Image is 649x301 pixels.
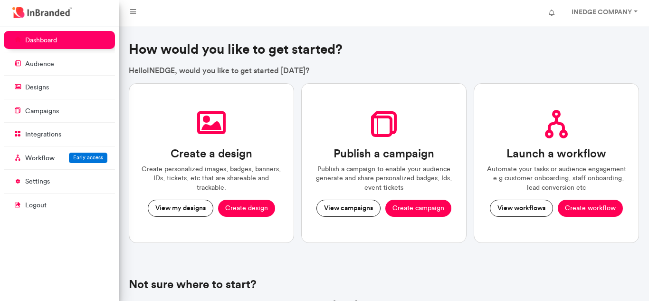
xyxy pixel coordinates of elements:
button: View my designs [148,200,213,217]
p: Publish a campaign to enable your audience generate and share personalized badges, Ids, event tic... [313,165,455,193]
a: designs [4,78,115,96]
p: Automate your tasks or audience engagement . e.g customer onboarding, staff onboarding, lead conv... [486,165,627,193]
a: settings [4,172,115,190]
a: integrations [4,125,115,143]
button: View workflows [490,200,553,217]
p: audience [25,59,54,69]
h3: Launch a workflow [506,147,606,161]
p: Hello INEDGE , would you like to get started [DATE]? [129,65,639,76]
a: dashboard [4,31,115,49]
button: Create campaign [385,200,451,217]
button: Create design [218,200,275,217]
p: Create personalized images, badges, banners, IDs, tickets, etc that are shareable and trackable. [141,165,282,193]
h3: Publish a campaign [334,147,434,161]
p: integrations [25,130,61,139]
p: designs [25,83,49,92]
a: audience [4,55,115,73]
p: settings [25,177,50,186]
span: Early access [73,154,103,161]
button: View campaigns [316,200,381,217]
h4: Not sure where to start? [129,278,639,291]
h3: How would you like to get started? [129,41,639,58]
button: Create workflow [558,200,623,217]
a: campaigns [4,102,115,120]
p: dashboard [25,36,57,45]
a: INEDGE COMPANY [562,4,645,23]
p: campaigns [25,107,59,116]
a: WorkflowEarly access [4,149,115,167]
strong: INEDGE COMPANY [572,8,632,16]
p: Workflow [25,154,55,163]
img: InBranded Logo [10,5,74,20]
h3: Create a design [171,147,252,161]
p: logout [25,201,47,210]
